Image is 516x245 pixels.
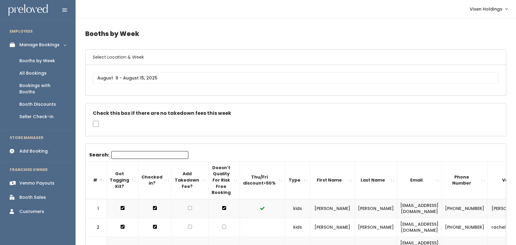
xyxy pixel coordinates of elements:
[470,6,502,12] span: Vixen Holdings
[355,199,397,218] td: [PERSON_NAME]
[19,114,54,120] div: Seller Check-in
[355,218,397,237] td: [PERSON_NAME]
[89,151,188,159] label: Search:
[355,161,397,199] th: Last Name: activate to sort column ascending
[285,199,310,218] td: kids
[19,42,60,48] div: Manage Bookings
[397,161,442,199] th: Email: activate to sort column ascending
[442,161,488,199] th: Phone Number: activate to sort column ascending
[107,161,138,199] th: Got Tagging Kit?: activate to sort column ascending
[19,82,66,95] div: Bookings with Booths
[209,161,240,199] th: Doesn't Quality For Risk Free Booking : activate to sort column ascending
[19,148,48,154] div: Add Booking
[86,218,107,237] td: 2
[93,111,499,116] h5: Check this box if there are no takedown fees this week
[19,70,47,76] div: All Bookings
[85,25,506,42] h4: Booths by Week
[86,199,107,218] td: 1
[138,161,172,199] th: Checked in?: activate to sort column ascending
[19,208,44,215] div: Customers
[93,72,499,84] input: August 9 - August 15, 2025
[19,194,46,201] div: Booth Sales
[86,161,107,199] th: #: activate to sort column descending
[111,151,188,159] input: Search:
[19,101,56,108] div: Booth Discounts
[285,218,310,237] td: kids
[310,218,355,237] td: [PERSON_NAME]
[86,50,506,65] h6: Select Location & Week
[397,199,442,218] td: [EMAIL_ADDRESS][DOMAIN_NAME]
[397,218,442,237] td: [EMAIL_ADDRESS][DOMAIN_NAME]
[8,4,48,16] img: preloved logo
[310,199,355,218] td: [PERSON_NAME]
[240,161,285,199] th: Thu/Fri discount&gt;50%: activate to sort column ascending
[442,218,488,237] td: [PHONE_NUMBER]
[19,180,54,186] div: Venmo Payouts
[19,58,55,64] div: Booths by Week
[172,161,209,199] th: Add Takedown Fee?: activate to sort column ascending
[310,161,355,199] th: First Name: activate to sort column ascending
[285,161,310,199] th: Type: activate to sort column ascending
[442,199,488,218] td: [PHONE_NUMBER]
[464,2,514,15] a: Vixen Holdings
